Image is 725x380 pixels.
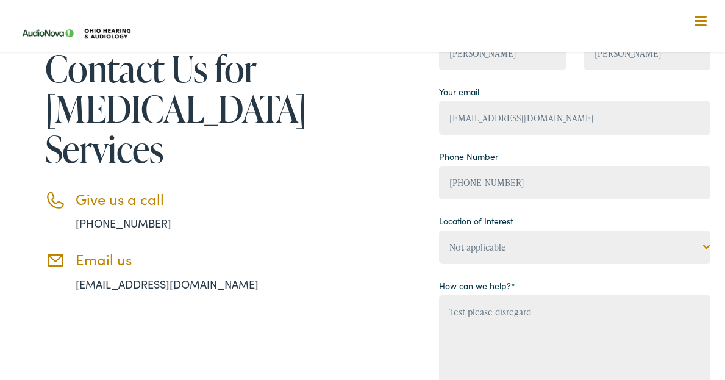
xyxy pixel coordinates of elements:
[439,37,566,70] input: First Name
[584,37,711,70] input: Last Name
[439,166,710,199] input: (XXX) XXX - XXXX
[439,150,498,163] label: Phone Number
[76,190,295,208] h3: Give us a call
[439,279,515,292] label: How can we help?
[76,276,259,292] a: [EMAIL_ADDRESS][DOMAIN_NAME]
[439,215,513,228] label: Location of Interest
[439,85,479,98] label: Your email
[439,101,710,135] input: example@gmail.com
[76,215,171,231] a: [PHONE_NUMBER]
[24,49,710,87] a: What We Offer
[76,251,295,268] h3: Email us
[45,48,295,169] h1: Contact Us for [MEDICAL_DATA] Services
